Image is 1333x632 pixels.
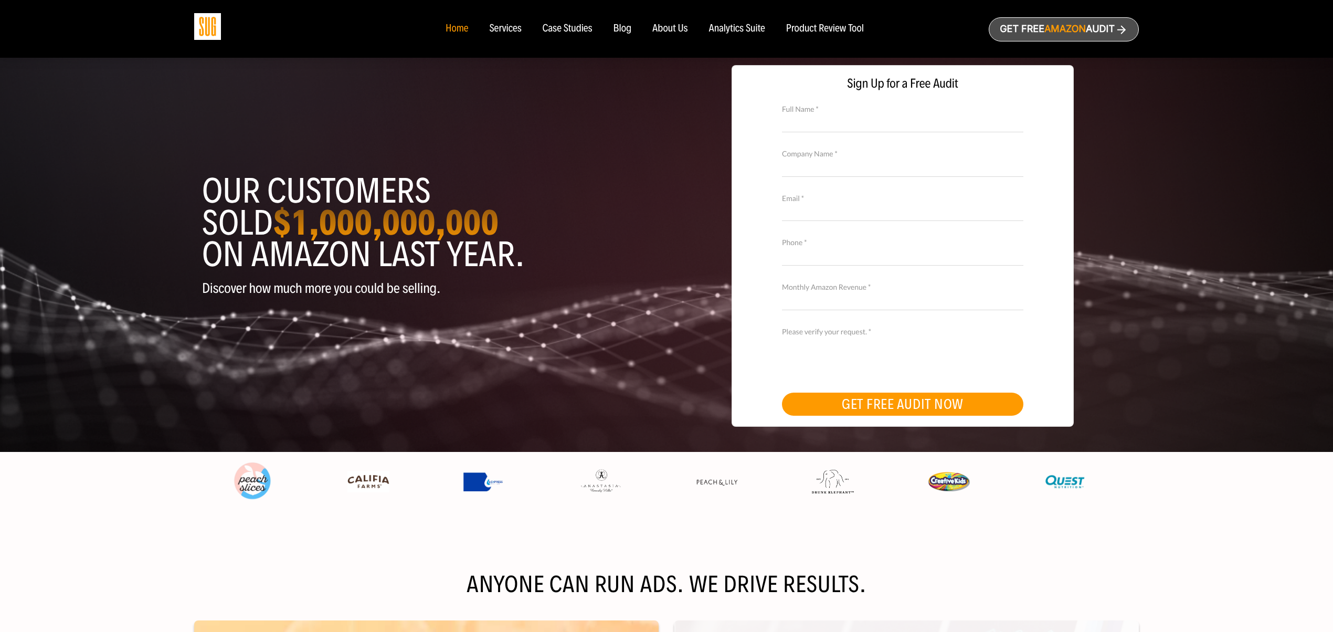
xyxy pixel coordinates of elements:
a: Get freeAmazonAudit [989,17,1139,41]
span: Sign Up for a Free Audit [743,76,1063,91]
label: Email * [782,193,1023,204]
label: Company Name * [782,148,1023,160]
label: Full Name * [782,103,1023,115]
img: Express Water [463,472,505,491]
img: Drunk Elephant [812,470,854,494]
h2: Anyone can run ads. We drive results. [194,574,1139,595]
strong: $1,000,000,000 [273,201,499,244]
img: Quest Nutriton [1044,471,1086,493]
a: Case Studies [543,23,593,35]
button: GET FREE AUDIT NOW [782,393,1023,416]
label: Please verify your request. * [782,326,1023,338]
img: Califia Farms [347,471,389,493]
a: Blog [613,23,632,35]
a: Services [489,23,521,35]
input: Company Name * [782,158,1023,176]
a: Home [446,23,468,35]
input: Full Name * [782,113,1023,132]
label: Phone * [782,237,1023,248]
img: Creative Kids [928,472,970,491]
img: Peach Slices [231,460,273,502]
span: Amazon [1044,24,1086,35]
h1: Our customers sold on Amazon last year. [202,175,659,270]
a: Analytics Suite [709,23,765,35]
a: About Us [652,23,688,35]
a: Product Review Tool [786,23,864,35]
iframe: reCAPTCHA [782,336,941,377]
img: Peach & Lily [696,479,738,486]
img: Sug [194,13,221,40]
img: Anastasia Beverly Hills [579,469,621,494]
input: Email * [782,203,1023,221]
label: Monthly Amazon Revenue * [782,281,1023,293]
input: Monthly Amazon Revenue * [782,292,1023,310]
input: Contact Number * [782,247,1023,266]
p: Discover how much more you could be selling. [202,281,659,296]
